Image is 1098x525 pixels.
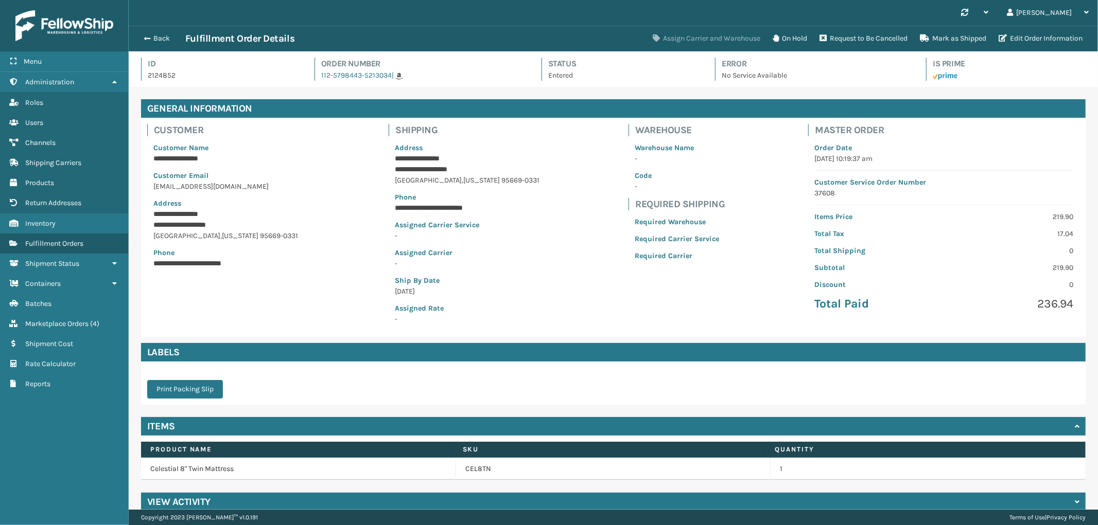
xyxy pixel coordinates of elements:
[185,32,294,45] h3: Fulfillment Order Details
[24,57,42,66] span: Menu
[814,279,937,290] p: Discount
[153,231,220,240] span: [GEOGRAPHIC_DATA]
[814,188,1073,198] p: 37608
[395,247,539,258] p: Assigned Carrier
[147,496,211,508] h4: View Activity
[25,239,83,248] span: Fulfillment Orders
[25,219,56,228] span: Inventory
[950,228,1073,239] p: 17.04
[395,220,539,230] p: Assigned Carrier Service
[814,153,1073,164] p: [DATE] 10:19:37 am
[25,379,50,388] span: Reports
[647,28,766,49] button: Assign Carrier and Warehouse
[950,245,1073,256] p: 0
[635,181,719,192] p: -
[771,458,1086,480] td: 1
[25,299,51,308] span: Batches
[150,445,444,454] label: Product Name
[501,176,539,185] span: 95669-0331
[395,314,539,324] p: -
[814,245,937,256] p: Total Shipping
[814,177,1073,188] p: Customer Service Order Number
[914,28,992,49] button: Mark as Shipped
[463,176,500,185] span: [US_STATE]
[392,71,403,80] a: |
[1047,514,1086,521] a: Privacy Policy
[321,71,392,80] a: 112-5798443-5213034
[141,343,1086,361] h4: Labels
[463,445,756,454] label: SKU
[815,124,1079,136] h4: Master Order
[992,28,1089,49] button: Edit Order Information
[153,142,300,153] p: Customer Name
[148,58,296,70] h4: Id
[25,339,73,348] span: Shipment Cost
[950,279,1073,290] p: 0
[141,510,258,525] p: Copyright 2023 [PERSON_NAME]™ v 1.0.191
[260,231,298,240] span: 95669-0331
[25,359,76,368] span: Rate Calculator
[395,176,462,185] span: [GEOGRAPHIC_DATA]
[141,99,1086,118] h4: General Information
[25,319,89,328] span: Marketplace Orders
[950,262,1073,273] p: 219.90
[933,58,1086,70] h4: Is Prime
[722,70,908,81] p: No Service Available
[153,247,300,258] p: Phone
[147,420,175,432] h4: Items
[154,124,306,136] h4: Customer
[321,58,523,70] h4: Order Number
[635,233,719,244] p: Required Carrier Service
[138,34,185,43] button: Back
[548,70,697,81] p: Entered
[1009,510,1086,525] div: |
[814,142,1073,153] p: Order Date
[220,231,222,240] span: ,
[153,170,300,181] p: Customer Email
[820,34,827,42] i: Request to Be Cancelled
[25,78,74,86] span: Administration
[148,70,296,81] p: 2124852
[635,124,725,136] h4: Warehouse
[90,319,99,328] span: ( 4 )
[773,34,779,42] i: On Hold
[395,143,423,152] span: Address
[395,258,539,269] p: -
[25,138,56,147] span: Channels
[814,211,937,222] p: Items Price
[141,458,456,480] td: Celestial 8" Twin Mattress
[395,230,539,241] p: -
[814,228,937,239] p: Total Tax
[635,142,719,153] p: Warehouse Name
[15,10,113,41] img: logo
[153,199,181,208] span: Address
[25,198,81,207] span: Return Addresses
[395,275,539,286] p: Ship By Date
[548,58,697,70] h4: Status
[920,34,929,42] i: Mark as Shipped
[950,211,1073,222] p: 219.90
[25,259,79,268] span: Shipment Status
[722,58,908,70] h4: Error
[392,71,394,80] span: |
[814,262,937,273] p: Subtotal
[465,464,491,474] a: CEL8TN
[222,231,258,240] span: [US_STATE]
[653,34,660,42] i: Assign Carrier and Warehouse
[147,380,223,399] button: Print Packing Slip
[766,28,813,49] button: On Hold
[814,296,937,312] p: Total Paid
[395,192,539,203] p: Phone
[462,176,463,185] span: ,
[635,250,719,261] p: Required Carrier
[25,118,43,127] span: Users
[950,296,1073,312] p: 236.94
[635,216,719,227] p: Required Warehouse
[635,198,725,210] h4: Required Shipping
[25,178,54,187] span: Products
[395,124,546,136] h4: Shipping
[395,303,539,314] p: Assigned Rate
[395,286,539,297] p: [DATE]
[635,153,719,164] p: -
[999,34,1007,42] i: Edit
